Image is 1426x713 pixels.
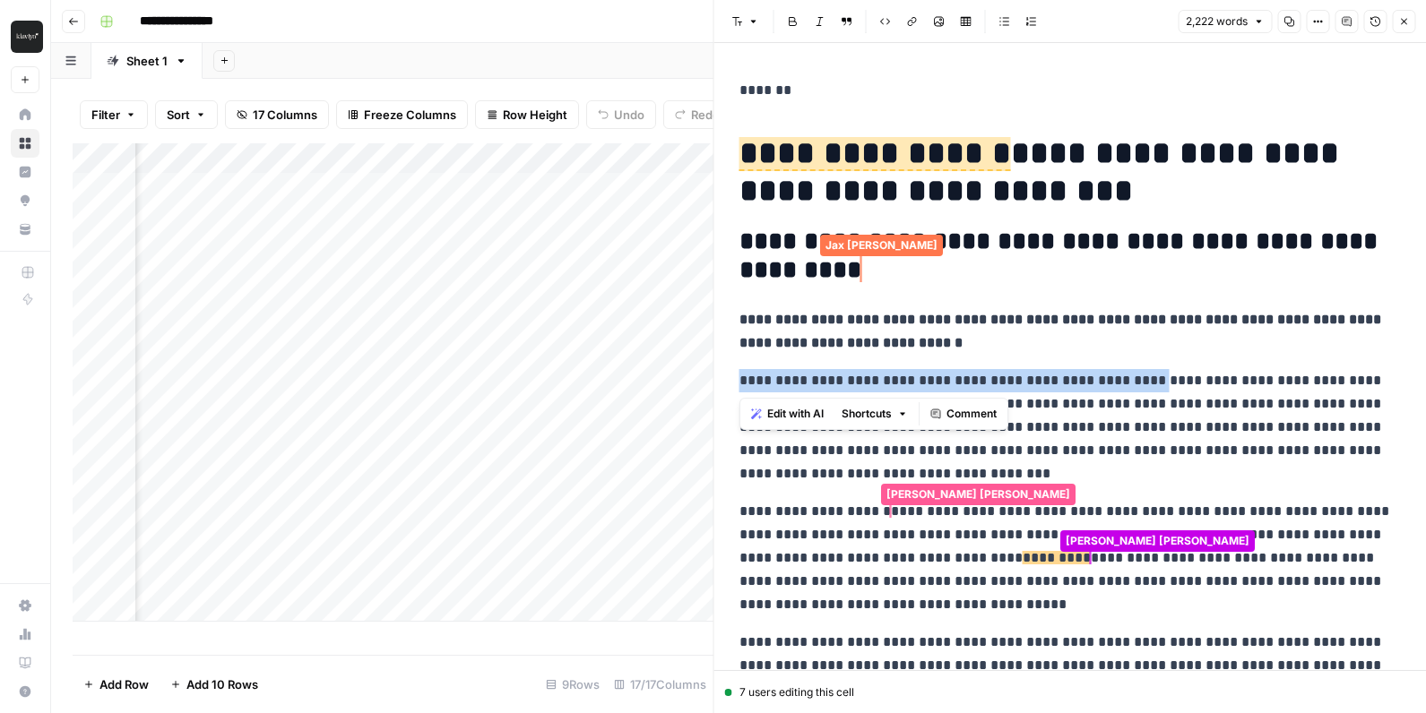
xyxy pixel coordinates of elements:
[11,677,39,706] button: Help + Support
[1186,13,1248,30] span: 2,222 words
[11,158,39,186] a: Insights
[503,106,567,124] span: Row Height
[167,106,190,124] span: Sort
[11,649,39,677] a: Learning Hub
[744,402,831,425] button: Edit with AI
[923,402,1004,425] button: Comment
[253,106,317,124] span: 17 Columns
[11,100,39,129] a: Home
[1178,10,1272,33] button: 2,222 words
[11,21,43,53] img: Klaviyo Logo
[607,670,713,699] div: 17/17 Columns
[73,670,160,699] button: Add Row
[663,100,731,129] button: Redo
[11,129,39,158] a: Browse
[725,684,1416,700] div: 7 users editing this cell
[160,670,269,699] button: Add 10 Rows
[586,100,656,129] button: Undo
[11,620,39,649] a: Usage
[767,406,824,422] span: Edit with AI
[364,106,456,124] span: Freeze Columns
[91,43,203,79] a: Sheet 1
[11,591,39,620] a: Settings
[946,406,997,422] span: Comment
[126,52,168,70] div: Sheet 1
[11,215,39,244] a: Your Data
[475,100,579,129] button: Row Height
[11,14,39,59] button: Workspace: Klaviyo
[186,675,258,693] span: Add 10 Rows
[842,406,892,422] span: Shortcuts
[539,670,607,699] div: 9 Rows
[336,100,468,129] button: Freeze Columns
[11,186,39,215] a: Opportunities
[834,402,915,425] button: Shortcuts
[99,675,149,693] span: Add Row
[691,106,720,124] span: Redo
[614,106,644,124] span: Undo
[80,100,148,129] button: Filter
[155,100,218,129] button: Sort
[91,106,120,124] span: Filter
[225,100,329,129] button: 17 Columns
